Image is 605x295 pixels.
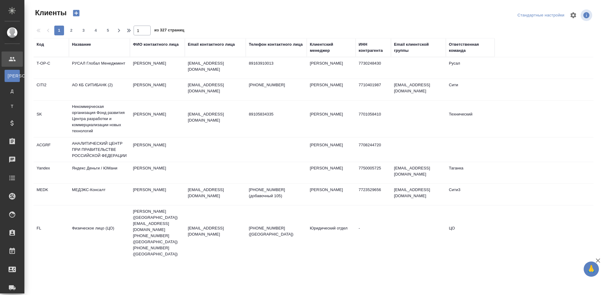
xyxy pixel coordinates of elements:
[130,205,185,260] td: [PERSON_NAME] ([GEOGRAPHIC_DATA]) [EMAIL_ADDRESS][DOMAIN_NAME] [PHONE_NUMBER] ([GEOGRAPHIC_DATA])...
[249,41,303,48] div: Телефон контактного лица
[249,225,304,237] p: [PHONE_NUMBER] ([GEOGRAPHIC_DATA])
[69,101,130,137] td: Некоммерческая организация Фонд развития Центра разработки и коммерциализации новых технологий
[446,184,495,205] td: Сити3
[69,57,130,79] td: РУСАЛ Глобал Менеджмент
[72,41,91,48] div: Название
[359,41,388,54] div: ИНН контрагента
[66,27,76,34] span: 2
[188,60,243,73] p: [EMAIL_ADDRESS][DOMAIN_NAME]
[188,187,243,199] p: [EMAIL_ADDRESS][DOMAIN_NAME]
[391,184,446,205] td: [EMAIL_ADDRESS][DOMAIN_NAME]
[307,139,356,160] td: [PERSON_NAME]
[79,26,88,35] button: 3
[307,79,356,100] td: [PERSON_NAME]
[446,57,495,79] td: Русал
[5,70,20,82] a: [PERSON_NAME]
[581,9,593,21] span: Посмотреть информацию
[188,82,243,94] p: [EMAIL_ADDRESS][DOMAIN_NAME]
[188,225,243,237] p: [EMAIL_ADDRESS][DOMAIN_NAME]
[130,184,185,205] td: [PERSON_NAME]
[391,79,446,100] td: [EMAIL_ADDRESS][DOMAIN_NAME]
[69,184,130,205] td: МЕДЭКС-Консалт
[188,111,243,123] p: [EMAIL_ADDRESS][DOMAIN_NAME]
[69,137,130,162] td: АНАЛИТИЧЕСКИЙ ЦЕНТР ПРИ ПРАВИТЕЛЬСТВЕ РОССИЙСКОЙ ФЕДЕРАЦИИ
[69,79,130,100] td: АО КБ СИТИБАНК (2)
[586,263,596,275] span: 🙏
[307,162,356,183] td: [PERSON_NAME]
[446,79,495,100] td: Сити
[307,57,356,79] td: [PERSON_NAME]
[566,8,581,23] span: Настроить таблицу
[34,139,69,160] td: ACGRF
[34,108,69,130] td: SK
[356,139,391,160] td: 7708244720
[307,184,356,205] td: [PERSON_NAME]
[69,222,130,243] td: Физическое лицо (ЦО)
[249,60,304,66] p: 89163910013
[310,41,353,54] div: Клиентский менеджер
[130,79,185,100] td: [PERSON_NAME]
[8,73,17,79] span: [PERSON_NAME]
[154,27,184,35] span: из 327 страниц
[249,82,304,88] p: [PHONE_NUMBER]
[446,162,495,183] td: Таганка
[356,57,391,79] td: 7730248430
[446,222,495,243] td: ЦО
[8,88,17,94] span: Д
[356,222,391,243] td: -
[133,41,179,48] div: ФИО контактного лица
[446,108,495,130] td: Технический
[34,184,69,205] td: MEDK
[66,26,76,35] button: 2
[516,11,566,20] div: split button
[356,79,391,100] td: 7710401987
[34,79,69,100] td: CITI2
[249,187,304,199] p: [PHONE_NUMBER] (добавочный 105)
[91,26,101,35] button: 4
[188,41,235,48] div: Email контактного лица
[5,85,20,97] a: Д
[103,27,113,34] span: 5
[69,162,130,183] td: Яндекс Деньги / ЮМани
[79,27,88,34] span: 3
[391,162,446,183] td: [EMAIL_ADDRESS][DOMAIN_NAME]
[449,41,492,54] div: Ответственная команда
[130,108,185,130] td: [PERSON_NAME]
[130,162,185,183] td: [PERSON_NAME]
[356,162,391,183] td: 7750005725
[356,184,391,205] td: 7723529656
[91,27,101,34] span: 4
[37,41,44,48] div: Код
[249,111,304,117] p: 89105834335
[103,26,113,35] button: 5
[130,139,185,160] td: [PERSON_NAME]
[307,222,356,243] td: Юридический отдел
[34,8,66,18] span: Клиенты
[584,261,599,277] button: 🙏
[394,41,443,54] div: Email клиентской группы
[8,103,17,109] span: Т
[34,162,69,183] td: Yandex
[130,57,185,79] td: [PERSON_NAME]
[34,57,69,79] td: T-OP-C
[69,8,84,18] button: Создать
[356,108,391,130] td: 7701058410
[307,108,356,130] td: [PERSON_NAME]
[34,222,69,243] td: FL
[5,100,20,112] a: Т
